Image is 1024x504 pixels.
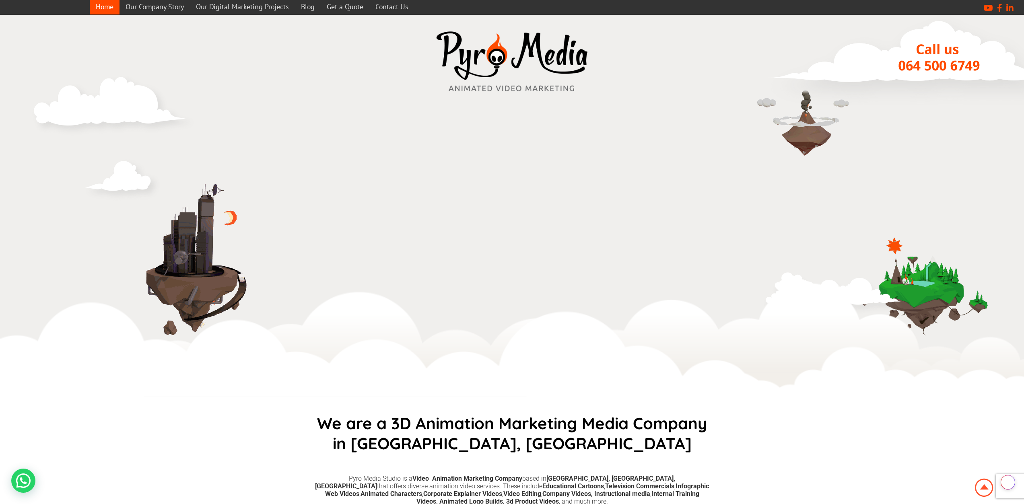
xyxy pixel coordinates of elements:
img: video marketing media company westville durban logo [432,27,593,97]
strong: [GEOGRAPHIC_DATA], [GEOGRAPHIC_DATA], [GEOGRAPHIC_DATA] [315,475,675,490]
img: corporate videos [82,156,166,205]
img: video production [29,75,194,138]
b: Video Editing [503,490,541,498]
b: Animated Characters [361,490,422,498]
img: explainer videos durban [74,168,275,395]
strong: Video Animation Marketing Company [412,475,522,482]
img: video marketing company durban [854,216,995,357]
b: Corporate Explainer Videos [423,490,502,498]
h1: We are a 3D Animation Marketing Media Company in [GEOGRAPHIC_DATA], [GEOGRAPHIC_DATA] [311,413,713,453]
b: Educational Cartoons [542,482,604,490]
img: media company durban [754,71,854,172]
b: Television Commercials [605,482,674,490]
b: Infographic Web Videos [325,482,709,498]
a: video marketing media company westville durban logo [432,27,593,98]
img: Animation Studio South Africa [973,477,995,498]
b: Company Videos, Instructional media [542,490,650,498]
img: explainer videos [764,268,904,318]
